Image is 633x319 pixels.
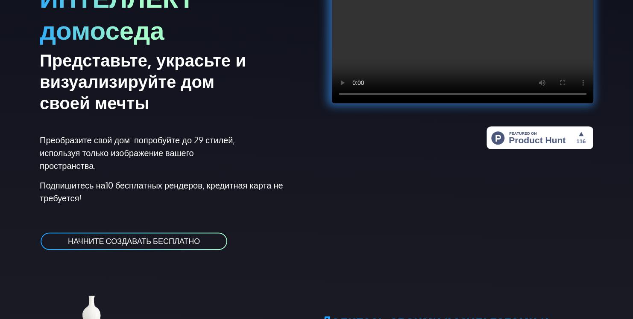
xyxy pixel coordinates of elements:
[40,133,243,172] p: Преобразите свой дом: попробуйте до 29 стилей, используя только изображение вашего пространства.
[40,179,311,204] p: Подпишитесь на , кредитная карта не требуется!
[486,126,593,149] img: HomeStyler AI — простой дизайн интерьера: дом вашей мечты в один клик | Product Hunt
[40,232,228,251] a: НАЧНИТЕ СОЗДАВАТЬ БЕСПЛАТНО
[105,180,202,191] strong: 10 бесплатных рендеров
[40,49,257,113] h2: Представьте, украсьте и визуализируйте дом своей мечты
